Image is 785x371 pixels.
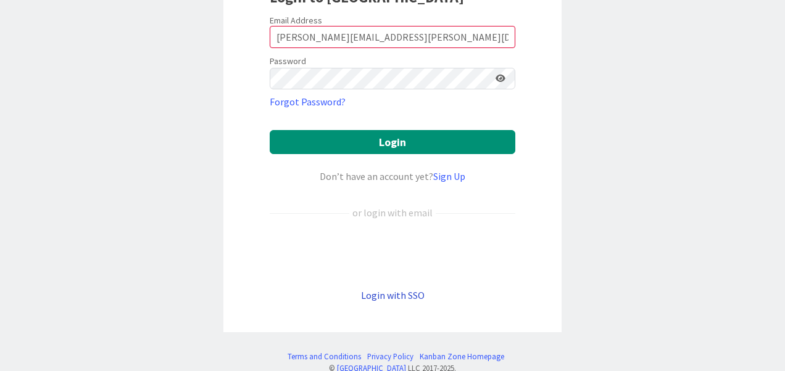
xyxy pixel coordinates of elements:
iframe: Sign in with Google Button [264,240,521,267]
label: Email Address [270,15,322,26]
a: Kanban Zone Homepage [420,351,504,362]
a: Sign Up [433,170,465,182]
label: Password [270,55,306,68]
a: Terms and Conditions [288,351,361,362]
button: Login [270,130,515,154]
a: Forgot Password? [270,94,346,109]
a: Privacy Policy [367,351,413,362]
div: Don’t have an account yet? [270,169,515,184]
a: Login with SSO [361,289,425,301]
div: or login with email [349,205,436,220]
